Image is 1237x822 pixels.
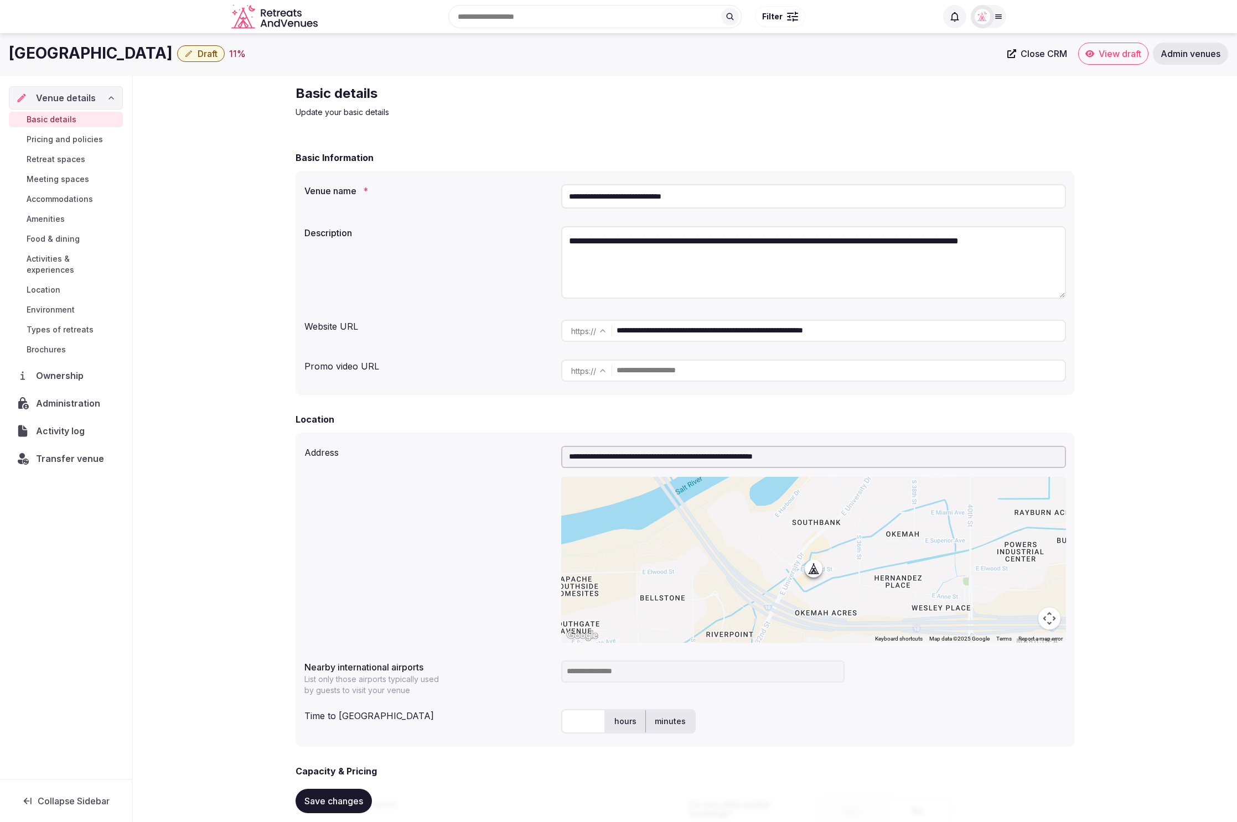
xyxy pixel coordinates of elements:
span: Map data ©2025 Google [929,636,990,642]
a: View draft [1078,43,1148,65]
span: Types of retreats [27,324,94,335]
span: Brochures [27,344,66,355]
a: Pricing and policies [9,132,123,147]
span: Food & dining [27,233,80,244]
span: Save changes [304,795,363,807]
a: Administration [9,392,123,415]
a: Location [9,282,123,298]
h1: [GEOGRAPHIC_DATA] [9,43,173,64]
span: Admin venues [1161,48,1220,59]
span: Filter [762,11,783,22]
span: Transfer venue [36,452,104,465]
a: Meeting spaces [9,171,123,187]
span: Administration [36,397,105,410]
a: Retreat spaces [9,152,123,167]
span: Ownership [36,369,88,382]
label: Description [304,228,552,237]
span: Pricing and policies [27,134,103,145]
div: Promo video URL [304,355,552,373]
button: Map camera controls [1038,607,1060,629]
img: miaceralde [975,9,990,24]
a: Basic details [9,112,123,127]
button: Filter [755,6,805,27]
h2: Location [296,413,334,426]
span: Close CRM [1021,48,1067,59]
div: Address [304,441,552,459]
span: Accommodations [27,194,93,205]
span: Meeting spaces [27,174,89,185]
a: Close CRM [1001,43,1074,65]
span: Activities & experiences [27,253,118,275]
span: Basic details [27,114,76,125]
span: View draft [1099,48,1141,59]
button: Keyboard shortcuts [875,635,923,643]
button: Draft [177,45,225,62]
span: Amenities [27,214,65,225]
a: Admin venues [1153,43,1228,65]
span: Draft [198,48,218,59]
a: Amenities [9,211,123,227]
div: 11 % [229,47,246,60]
img: Google [564,628,601,643]
a: Environment [9,302,123,318]
h2: Basic details [296,85,667,102]
span: Venue details [36,91,96,105]
span: Collapse Sidebar [38,795,110,807]
a: Ownership [9,364,123,387]
a: Food & dining [9,231,123,247]
a: Activities & experiences [9,251,123,278]
div: Website URL [304,315,552,333]
button: Save changes [296,789,372,813]
button: 11% [229,47,246,60]
a: Brochures [9,342,123,357]
span: Retreat spaces [27,154,85,165]
a: Accommodations [9,191,123,207]
a: Types of retreats [9,322,123,337]
button: Transfer venue [9,447,123,470]
label: minutes [646,707,695,736]
svg: Retreats and Venues company logo [231,4,320,29]
a: Visit the homepage [231,4,320,29]
p: List only those airports typically used by guests to visit your venue [304,674,446,696]
span: Activity log [36,424,89,438]
a: Report a map error [1018,636,1063,642]
h2: Capacity & Pricing [296,764,377,778]
span: Location [27,284,60,295]
label: hours [605,707,645,736]
a: Terms (opens in new tab) [996,636,1012,642]
p: Update your basic details [296,107,667,118]
a: Open this area in Google Maps (opens a new window) [564,628,601,643]
h2: Basic Information [296,151,374,164]
button: Collapse Sidebar [9,789,123,813]
label: Nearby international airports [304,663,552,672]
a: Activity log [9,419,123,443]
div: Time to [GEOGRAPHIC_DATA] [304,705,552,722]
span: Environment [27,304,75,315]
label: Venue name [304,186,552,195]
